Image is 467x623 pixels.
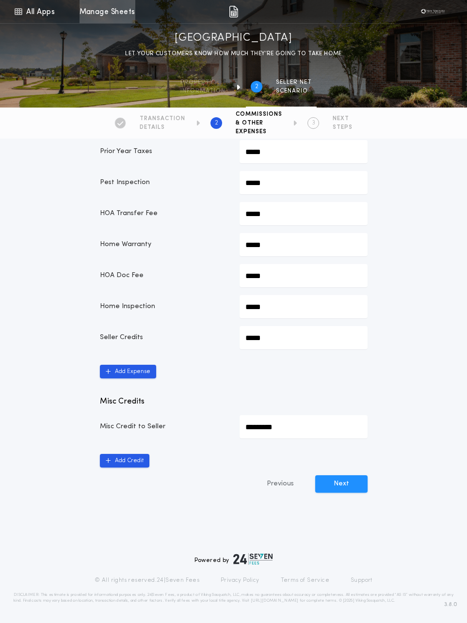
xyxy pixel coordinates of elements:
p: LET YOUR CUSTOMERS KNOW HOW MUCH THEY’RE GOING TO TAKE HOME [125,49,342,59]
span: Property [180,78,225,86]
a: Privacy Policy [221,576,259,584]
p: Home Inspection [100,302,228,311]
span: TRANSACTION [140,115,185,123]
span: 3.8.0 [444,600,457,609]
img: vs-icon [418,7,447,16]
a: [URL][DOMAIN_NAME] [251,599,299,603]
h2: 3 [312,119,315,127]
button: Add Credit [100,454,149,467]
span: STEPS [333,124,353,131]
p: HOA Doc Fee [100,271,228,280]
span: EXPENSES [236,128,282,136]
span: & OTHER [236,119,282,127]
div: Powered by [194,553,273,565]
p: Misc Credits [100,396,368,407]
img: logo [233,553,273,565]
span: SELLER NET [276,78,312,86]
p: Home Warranty [100,240,228,249]
p: Pest Inspection [100,178,228,187]
span: SCENARIO [276,87,312,95]
span: NEXT [333,115,353,123]
h2: 2 [215,119,218,127]
button: Previous [247,475,313,493]
p: © All rights reserved. 24|Seven Fees [95,576,199,584]
span: DETAILS [140,124,185,131]
a: Support [351,576,372,584]
h2: 2 [255,83,258,91]
p: HOA Transfer Fee [100,209,228,218]
a: Terms of Service [281,576,329,584]
span: COMMISSIONS [236,110,282,118]
img: img [229,6,238,17]
p: Prior Year Taxes [100,147,228,156]
p: DISCLAIMER: This estimate is provided for informational purposes only. 24|Seven Fees, a product o... [14,592,453,604]
button: Add Expense [100,365,156,378]
button: Next [315,475,368,493]
p: Misc Credit to Seller [100,422,228,432]
p: Seller Credits [100,333,228,343]
span: information [180,87,225,95]
h1: [GEOGRAPHIC_DATA] [175,31,292,46]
